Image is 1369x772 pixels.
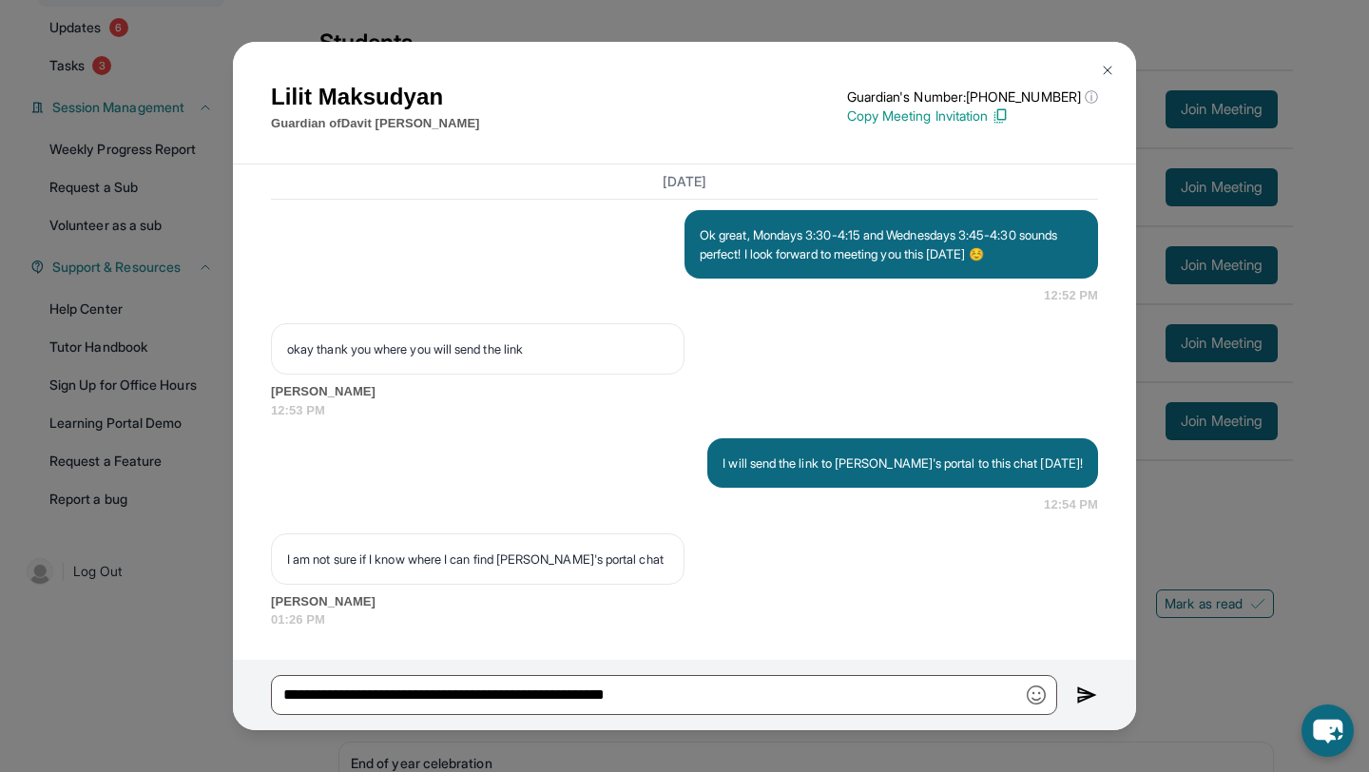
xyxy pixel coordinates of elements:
img: Emoji [1027,685,1046,704]
button: chat-button [1302,704,1354,757]
span: 12:52 PM [1044,286,1098,305]
p: I will send the link to [PERSON_NAME]'s portal to this chat [DATE]! [723,454,1083,473]
span: 12:54 PM [1044,495,1098,514]
img: Copy Icon [992,107,1009,125]
p: I am not sure if I know where I can find [PERSON_NAME]'s portal chat [287,550,668,569]
p: Guardian of Davit [PERSON_NAME] [271,114,480,133]
img: Close Icon [1100,63,1115,78]
span: [PERSON_NAME] [271,592,1098,611]
h3: [DATE] [271,172,1098,191]
h1: Lilit Maksudyan [271,80,480,114]
p: okay thank you where you will send the link [287,339,668,358]
span: ⓘ [1085,87,1098,106]
span: [PERSON_NAME] [271,382,1098,401]
p: Copy Meeting Invitation [847,106,1098,125]
span: 01:26 PM [271,610,1098,629]
p: Ok great, Mondays 3:30-4:15 and Wednesdays 3:45-4:30 sounds perfect! I look forward to meeting yo... [700,225,1083,263]
span: 12:53 PM [271,401,1098,420]
p: Guardian's Number: [PHONE_NUMBER] [847,87,1098,106]
img: Send icon [1076,684,1098,706]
